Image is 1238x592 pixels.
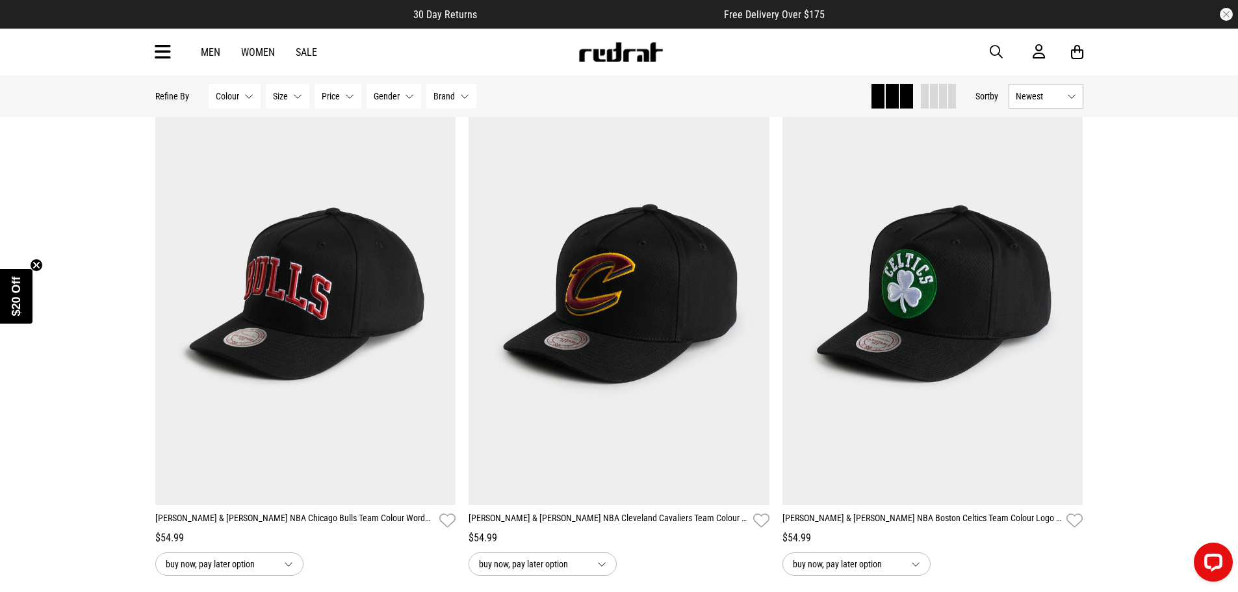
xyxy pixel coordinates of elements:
span: buy now, pay later option [479,556,587,572]
iframe: LiveChat chat widget [1183,537,1238,592]
button: buy now, pay later option [469,552,617,576]
span: Gender [374,91,400,101]
button: buy now, pay later option [782,552,931,576]
button: Close teaser [30,259,43,272]
a: [PERSON_NAME] & [PERSON_NAME] NBA Cleveland Cavaliers Team Colour Logo MVP Snapback Cap [469,511,748,530]
span: 30 Day Returns [413,8,477,21]
span: Newest [1016,91,1062,101]
img: Mitchell & Ness Nba Boston Celtics Team Colour Logo Mvp Snapback Cap in Black [782,84,1083,505]
a: Women [241,46,275,58]
button: Size [266,84,309,109]
p: Refine By [155,91,189,101]
a: Men [201,46,220,58]
span: Free Delivery Over $175 [724,8,825,21]
span: by [990,91,998,101]
span: Price [322,91,340,101]
button: Sortby [975,88,998,104]
button: Price [315,84,361,109]
div: $54.99 [155,530,456,546]
button: Colour [209,84,261,109]
a: [PERSON_NAME] & [PERSON_NAME] NBA Boston Celtics Team Colour Logo MVP Snapback Cap [782,511,1062,530]
span: buy now, pay later option [793,556,901,572]
div: $54.99 [782,530,1083,546]
div: $54.99 [469,530,769,546]
button: buy now, pay later option [155,552,303,576]
button: Brand [426,84,476,109]
img: Redrat logo [578,42,664,62]
span: $20 Off [10,276,23,316]
a: [PERSON_NAME] & [PERSON_NAME] NBA Chicago Bulls Team Colour Wordmark MVP Snapback Cap [155,511,435,530]
img: Mitchell & Ness Nba Cleveland Cavaliers Team Colour Logo Mvp Snapback Cap in Black [469,84,769,505]
img: Mitchell & Ness Nba Chicago Bulls Team Colour Wordmark Mvp Snapback Cap in Black [155,84,456,505]
button: Newest [1009,84,1083,109]
button: Gender [367,84,421,109]
span: Colour [216,91,239,101]
span: Brand [433,91,455,101]
span: Size [273,91,288,101]
iframe: Customer reviews powered by Trustpilot [503,8,698,21]
a: Sale [296,46,317,58]
span: buy now, pay later option [166,556,274,572]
